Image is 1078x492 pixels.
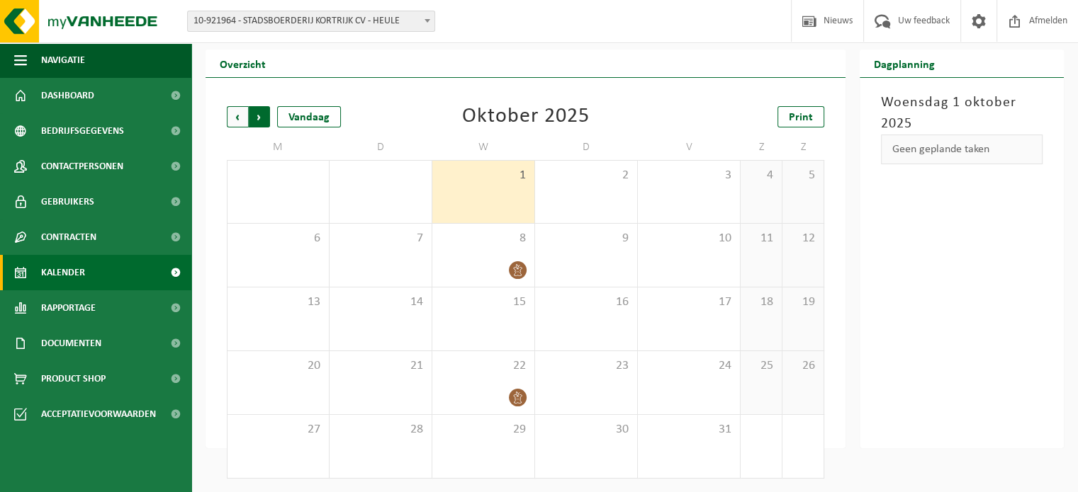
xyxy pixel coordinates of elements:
[542,231,630,246] span: 9
[439,422,527,437] span: 29
[41,149,123,184] span: Contactpersonen
[645,422,733,437] span: 31
[337,294,425,310] span: 14
[206,50,280,77] h2: Overzicht
[41,78,94,113] span: Dashboard
[188,11,434,31] span: 10-921964 - STADSBOERDERIJ KORTRIJK CV - HEULE
[542,358,630,374] span: 23
[227,106,248,127] span: Vorige
[748,358,775,374] span: 25
[645,168,733,183] span: 3
[235,422,322,437] span: 27
[41,326,101,361] span: Documenten
[439,294,527,310] span: 15
[645,358,733,374] span: 24
[462,106,590,127] div: Oktober 2025
[881,92,1043,135] h3: Woensdag 1 oktober 2025
[790,168,816,183] span: 5
[535,135,638,160] td: D
[790,294,816,310] span: 19
[235,231,322,246] span: 6
[337,358,425,374] span: 21
[645,231,733,246] span: 10
[235,358,322,374] span: 20
[748,168,775,183] span: 4
[748,231,775,246] span: 11
[790,358,816,374] span: 26
[542,168,630,183] span: 2
[777,106,824,127] a: Print
[337,231,425,246] span: 7
[249,106,270,127] span: Volgende
[860,50,949,77] h2: Dagplanning
[187,11,435,32] span: 10-921964 - STADSBOERDERIJ KORTRIJK CV - HEULE
[638,135,741,160] td: V
[790,231,816,246] span: 12
[439,231,527,246] span: 8
[432,135,535,160] td: W
[41,290,96,326] span: Rapportage
[330,135,432,160] td: D
[645,294,733,310] span: 17
[439,168,527,183] span: 1
[41,396,156,432] span: Acceptatievoorwaarden
[542,422,630,437] span: 30
[439,358,527,374] span: 22
[235,294,322,310] span: 13
[41,255,85,290] span: Kalender
[41,42,85,78] span: Navigatie
[41,184,94,219] span: Gebruikers
[277,106,341,127] div: Vandaag
[41,361,106,396] span: Product Shop
[782,135,824,160] td: Z
[227,135,330,160] td: M
[881,135,1043,164] div: Geen geplande taken
[542,294,630,310] span: 16
[337,422,425,437] span: 28
[789,112,813,123] span: Print
[41,219,96,255] span: Contracten
[41,113,124,149] span: Bedrijfsgegevens
[748,294,775,310] span: 18
[741,135,782,160] td: Z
